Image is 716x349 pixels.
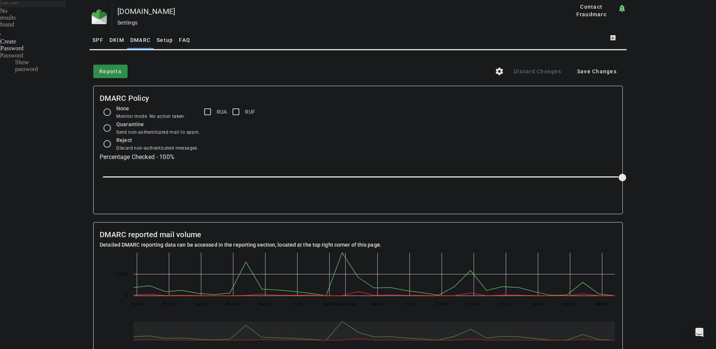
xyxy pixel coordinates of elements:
text: Wed 17 [596,302,609,306]
a: SPF [89,31,106,49]
div: Open Intercom Messenger [690,323,708,341]
text: Mon 25 [226,302,240,306]
button: Contact Fraudmarc [565,4,617,17]
div: Discard non-authenticated messages. [116,144,199,152]
text: [DATE] [323,302,336,306]
text: Thu 11 [500,302,513,306]
mat-card-title: DMARC reported mail volume [100,229,382,241]
text: 1,000 [117,272,128,277]
span: DMARC [130,37,151,43]
a: DMARC [127,31,154,49]
span: Setup [157,37,173,43]
span: Reports [99,68,122,75]
a: FAQ [176,31,193,49]
text: [DATE] [436,302,448,306]
div: Settings [117,19,541,26]
text: 0 [126,293,128,298]
text: Thu 21 [163,302,176,306]
mat-icon: notification_important [617,4,627,13]
div: [DOMAIN_NAME] [117,8,541,15]
mat-slider: Percent [103,168,619,187]
i: settings [495,67,504,76]
text: Tue 09 [468,302,480,306]
mat-card-title: DMARC Policy [100,92,149,104]
text: Tue 19 [131,302,143,306]
text: Wed 27 [259,302,272,306]
span: SPF [92,37,103,43]
img: Fraudmarc Logo [92,9,107,24]
span: Contact Fraudmarc [568,3,614,18]
label: RUA [215,108,227,116]
div: Quarantine [116,120,200,128]
div: Reject [116,136,199,144]
text: Wed 03 [371,302,385,306]
span: DKIM [109,37,124,43]
text: September [336,302,355,306]
span: FAQ [179,37,190,43]
text: Mon 15 [563,302,577,306]
div: Send non-authenticated mail to spam. [116,128,200,136]
text: Sat 13 [533,302,544,306]
a: DKIM [106,31,127,49]
div: Monitor mode. No action taken. [116,113,185,120]
a: Setup [154,31,176,49]
text: Sat 23 [196,302,207,306]
mat-card-subtitle: Detailed DMARC reporting data can be accessed in the reporting section, located at the top right ... [100,241,382,249]
h3: Percentage Checked - 100% [100,152,616,162]
text: Fri 05 [405,302,415,306]
div: None [116,104,185,113]
label: RUF [243,108,255,116]
text: Fri 29 [293,302,303,306]
button: Reports [93,65,128,78]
